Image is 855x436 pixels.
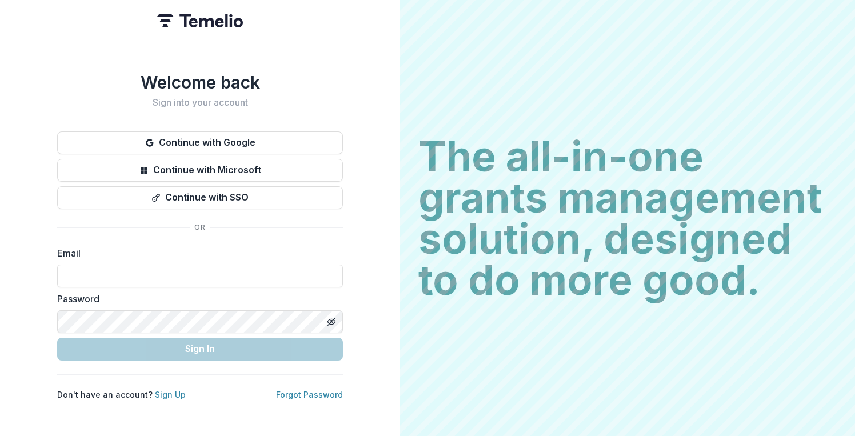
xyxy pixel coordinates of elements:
[57,186,343,209] button: Continue with SSO
[57,292,336,306] label: Password
[322,313,341,331] button: Toggle password visibility
[157,14,243,27] img: Temelio
[276,390,343,399] a: Forgot Password
[57,131,343,154] button: Continue with Google
[57,338,343,361] button: Sign In
[57,159,343,182] button: Continue with Microsoft
[57,97,343,108] h2: Sign into your account
[155,390,186,399] a: Sign Up
[57,72,343,93] h1: Welcome back
[57,246,336,260] label: Email
[57,389,186,401] p: Don't have an account?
